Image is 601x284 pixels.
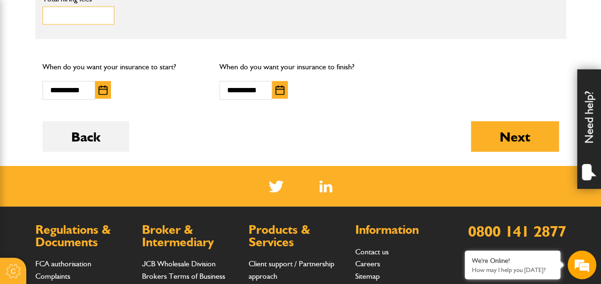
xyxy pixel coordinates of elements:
input: Enter your last name [12,88,175,109]
button: Back [43,121,129,152]
img: Twitter [269,180,284,192]
h2: Information [355,223,452,236]
img: Choose date [275,85,284,95]
a: Brokers Terms of Business [142,271,225,280]
a: Careers [355,259,380,268]
a: 0800 141 2877 [468,221,566,240]
p: When do you want your insurance to start? [43,61,205,73]
a: JCB Wholesale Division [142,259,216,268]
a: Complaints [35,271,70,280]
a: LinkedIn [319,180,332,192]
p: How may I help you today? [472,266,553,273]
a: Client support / Partnership approach [249,259,334,280]
div: Need help? [577,69,601,189]
p: When do you want your insurance to finish? [219,61,382,73]
div: Minimize live chat window [157,5,180,28]
h2: Products & Services [249,223,346,248]
a: FCA authorisation [35,259,91,268]
input: Enter your phone number [12,145,175,166]
a: Contact us [355,247,389,256]
img: d_20077148190_company_1631870298795_20077148190 [16,53,40,66]
img: Choose date [98,85,108,95]
button: Next [471,121,559,152]
em: Start Chat [130,219,174,232]
img: Linked In [319,180,332,192]
a: Sitemap [355,271,380,280]
input: Enter your email address [12,117,175,138]
h2: Broker & Intermediary [142,223,239,248]
div: We're Online! [472,257,553,265]
textarea: Type your message and hit 'Enter' [12,173,175,207]
div: Chat with us now [50,54,161,66]
h2: Regulations & Documents [35,223,132,248]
